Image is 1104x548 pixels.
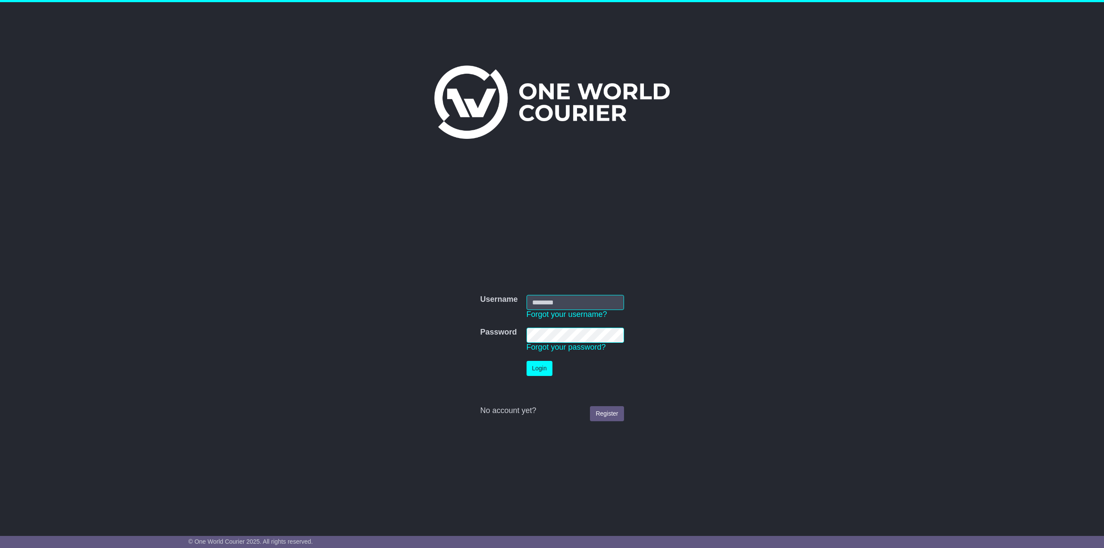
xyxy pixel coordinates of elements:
[590,406,624,421] a: Register
[527,361,552,376] button: Login
[188,538,313,545] span: © One World Courier 2025. All rights reserved.
[480,328,517,337] label: Password
[480,406,624,416] div: No account yet?
[480,295,517,304] label: Username
[527,310,607,319] a: Forgot your username?
[527,343,606,351] a: Forgot your password?
[434,66,670,139] img: One World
